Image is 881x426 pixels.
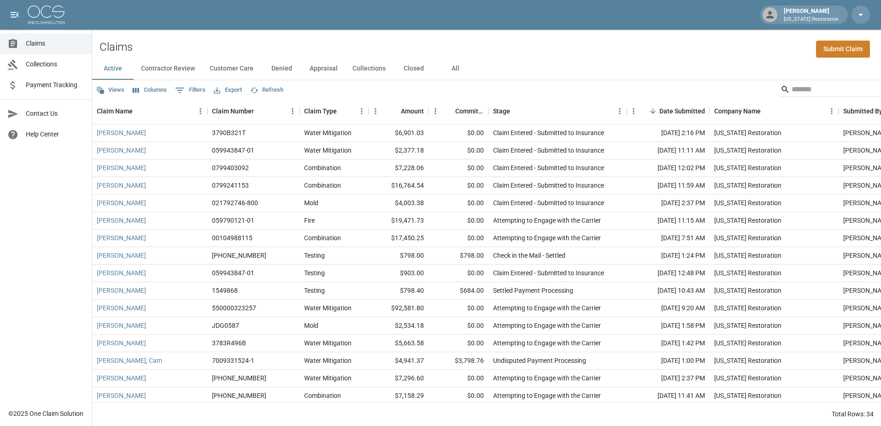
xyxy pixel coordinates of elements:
[369,177,429,195] div: $16,764.54
[212,146,254,155] div: 059943847-01
[442,105,455,118] button: Sort
[355,104,369,118] button: Menu
[304,163,341,172] div: Combination
[304,356,352,365] div: Water Mitigation
[202,58,261,80] button: Customer Care
[493,391,601,400] div: Attempting to Engage with the Carrier
[714,146,781,155] div: Oregon Restoration
[212,286,238,295] div: 1549868
[92,58,881,80] div: dynamic tabs
[429,265,488,282] div: $0.00
[212,198,258,207] div: 021792746-800
[493,268,604,278] div: Claim Entered - Submitted to Insurance
[429,142,488,160] div: $0.00
[784,16,839,24] p: [US_STATE] Restoration
[369,265,429,282] div: $903.00
[627,124,710,142] div: [DATE] 2:16 PM
[429,370,488,387] div: $0.00
[780,6,842,23] div: [PERSON_NAME]
[761,105,774,118] button: Sort
[493,128,604,137] div: Claim Entered - Submitted to Insurance
[100,41,133,54] h2: Claims
[429,124,488,142] div: $0.00
[212,163,249,172] div: 0799403092
[6,6,24,24] button: open drawer
[627,317,710,335] div: [DATE] 1:58 PM
[26,39,84,48] span: Claims
[304,268,325,278] div: Testing
[714,128,781,137] div: Oregon Restoration
[627,300,710,317] div: [DATE] 9:20 AM
[627,160,710,177] div: [DATE] 12:02 PM
[97,128,146,137] a: [PERSON_NAME]
[212,216,254,225] div: 059790121-01
[627,282,710,300] div: [DATE] 10:43 AM
[429,317,488,335] div: $0.00
[97,181,146,190] a: [PERSON_NAME]
[493,146,604,155] div: Claim Entered - Submitted to Insurance
[714,268,781,278] div: Oregon Restoration
[304,181,341,190] div: Combination
[304,233,341,243] div: Combination
[304,373,352,383] div: Water Mitigation
[429,335,488,352] div: $0.00
[429,282,488,300] div: $684.00
[493,373,601,383] div: Attempting to Engage with the Carrier
[369,104,382,118] button: Menu
[212,128,246,137] div: 3790B321T
[493,338,601,348] div: Attempting to Engage with the Carrier
[627,142,710,160] div: [DATE] 11:11 AM
[627,98,710,124] div: Date Submitted
[28,6,65,24] img: ocs-logo-white-transparent.png
[714,356,781,365] div: Oregon Restoration
[97,303,146,313] a: [PERSON_NAME]
[304,303,352,313] div: Water Mitigation
[212,356,254,365] div: 7009331524-1
[714,251,781,260] div: Oregon Restoration
[627,352,710,370] div: [DATE] 1:00 PM
[304,321,318,330] div: Mold
[212,338,246,348] div: 3783R496B
[816,41,870,58] a: Submit Claim
[832,409,874,419] div: Total Rows: 34
[304,391,341,400] div: Combination
[369,282,429,300] div: $798.40
[493,286,573,295] div: Settled Payment Processing
[212,181,249,190] div: 0799241153
[627,370,710,387] div: [DATE] 2:37 PM
[714,198,781,207] div: Oregon Restoration
[369,370,429,387] div: $7,296.60
[212,391,266,400] div: 01-009-213172
[97,356,162,365] a: [PERSON_NAME], Cam
[435,58,476,80] button: All
[627,387,710,405] div: [DATE] 11:41 AM
[493,198,604,207] div: Claim Entered - Submitted to Insurance
[97,338,146,348] a: [PERSON_NAME]
[429,387,488,405] div: $0.00
[493,321,601,330] div: Attempting to Engage with the Carrier
[133,105,146,118] button: Sort
[627,335,710,352] div: [DATE] 1:42 PM
[646,105,659,118] button: Sort
[369,124,429,142] div: $6,901.03
[304,286,325,295] div: Testing
[369,317,429,335] div: $2,534.18
[429,230,488,247] div: $0.00
[97,98,133,124] div: Claim Name
[493,98,510,124] div: Stage
[212,373,266,383] div: 01-009-115488
[369,335,429,352] div: $5,663.58
[26,109,84,118] span: Contact Us
[493,163,604,172] div: Claim Entered - Submitted to Insurance
[429,300,488,317] div: $0.00
[659,98,705,124] div: Date Submitted
[261,58,302,80] button: Denied
[369,160,429,177] div: $7,228.06
[97,216,146,225] a: [PERSON_NAME]
[97,373,146,383] a: [PERSON_NAME]
[304,128,352,137] div: Water Mitigation
[8,409,83,418] div: © 2025 One Claim Solution
[429,177,488,195] div: $0.00
[92,98,207,124] div: Claim Name
[714,163,781,172] div: Oregon Restoration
